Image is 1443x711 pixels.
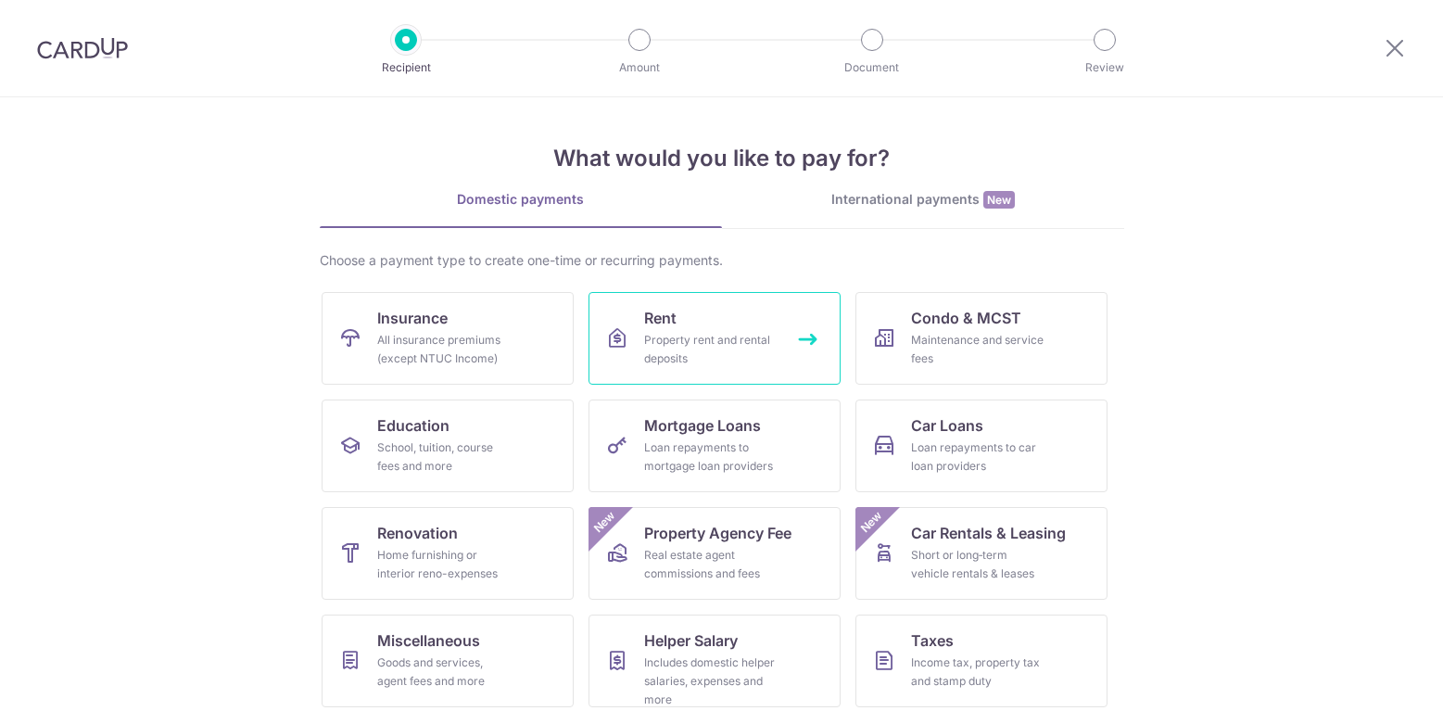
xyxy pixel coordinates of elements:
a: EducationSchool, tuition, course fees and more [322,400,574,492]
div: Real estate agent commissions and fees [644,546,778,583]
span: Condo & MCST [911,307,1021,329]
p: Review [1036,58,1173,77]
span: New [983,191,1015,209]
div: School, tuition, course fees and more [377,438,511,476]
span: Help [164,13,202,30]
a: InsuranceAll insurance premiums (except NTUC Income) [322,292,574,385]
a: Car Rentals & LeasingShort or long‑term vehicle rentals & leasesNew [855,507,1108,600]
span: Helper Salary [644,629,738,652]
span: New [589,507,619,538]
h4: What would you like to pay for? [320,142,1124,175]
a: RenovationHome furnishing or interior reno-expenses [322,507,574,600]
a: Mortgage LoansLoan repayments to mortgage loan providers [589,400,841,492]
span: Mortgage Loans [644,414,761,437]
span: Rent [644,307,677,329]
a: Helper SalaryIncludes domestic helper salaries, expenses and more [589,615,841,707]
span: Miscellaneous [377,629,480,652]
p: Document [804,58,941,77]
span: Insurance [377,307,448,329]
img: CardUp [37,37,128,59]
div: Loan repayments to car loan providers [911,438,1044,476]
div: Income tax, property tax and stamp duty [911,654,1044,691]
div: Home furnishing or interior reno-expenses [377,546,511,583]
span: Car Rentals & Leasing [911,522,1066,544]
p: Recipient [337,58,475,77]
a: Car LoansLoan repayments to car loan providers [855,400,1108,492]
div: Short or long‑term vehicle rentals & leases [911,546,1044,583]
span: New [855,507,886,538]
div: Choose a payment type to create one-time or recurring payments. [320,251,1124,270]
div: Loan repayments to mortgage loan providers [644,438,778,476]
div: All insurance premiums (except NTUC Income) [377,331,511,368]
div: Includes domestic helper salaries, expenses and more [644,654,778,709]
span: Property Agency Fee [644,522,791,544]
span: Taxes [911,629,954,652]
span: Renovation [377,522,458,544]
div: International payments [722,190,1124,209]
a: Condo & MCSTMaintenance and service fees [855,292,1108,385]
span: Car Loans [911,414,983,437]
a: Property Agency FeeReal estate agent commissions and feesNew [589,507,841,600]
div: Domestic payments [320,190,722,209]
a: TaxesIncome tax, property tax and stamp duty [855,615,1108,707]
a: MiscellaneousGoods and services, agent fees and more [322,615,574,707]
span: Education [377,414,449,437]
div: Maintenance and service fees [911,331,1044,368]
div: Property rent and rental deposits [644,331,778,368]
p: Amount [571,58,708,77]
div: Goods and services, agent fees and more [377,654,511,691]
a: RentProperty rent and rental deposits [589,292,841,385]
